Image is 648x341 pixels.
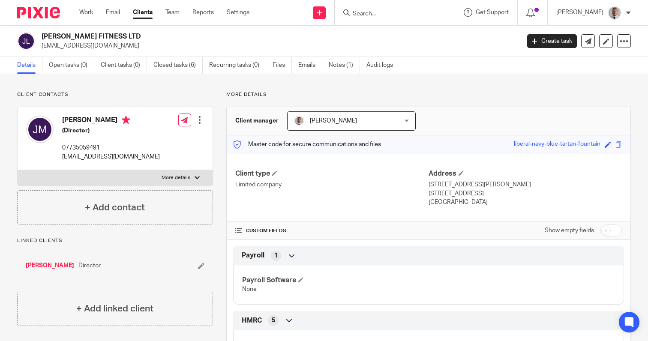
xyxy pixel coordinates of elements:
span: Get Support [476,9,509,15]
a: Files [273,57,292,74]
span: [PERSON_NAME] [310,118,357,124]
h4: CUSTOM FIELDS [235,227,429,234]
h4: + Add contact [85,201,145,214]
img: svg%3E [26,116,54,143]
span: None [242,286,257,292]
a: Settings [227,8,249,17]
h4: [PERSON_NAME] [62,116,160,126]
span: HMRC [242,316,262,325]
img: Pixie [17,7,60,18]
p: [STREET_ADDRESS] [429,189,622,198]
p: [EMAIL_ADDRESS][DOMAIN_NAME] [62,153,160,161]
p: 07735059491 [62,144,160,152]
p: Limited company [235,180,429,189]
a: Recurring tasks (0) [209,57,266,74]
i: Primary [122,116,130,124]
p: More details [226,91,631,98]
h2: [PERSON_NAME] FITNESS LTD [42,32,420,41]
p: Linked clients [17,237,213,244]
input: Search [352,10,429,18]
a: Client tasks (0) [101,57,147,74]
p: Client contacts [17,91,213,98]
p: Master code for secure communications and files [233,140,381,149]
h4: + Add linked client [76,302,153,315]
span: Director [78,261,101,270]
p: [EMAIL_ADDRESS][DOMAIN_NAME] [42,42,514,50]
label: Show empty fields [545,226,594,235]
span: 1 [274,251,278,260]
img: 5I0A6504%20Centred.jpg [608,6,621,20]
a: Open tasks (0) [49,57,94,74]
h5: (Director) [62,126,160,135]
img: svg%3E [17,32,35,50]
a: Create task [527,34,577,48]
a: Work [79,8,93,17]
img: 5I0A6504%20Centred.jpg [294,116,304,126]
a: Clients [133,8,153,17]
h4: Payroll Software [242,276,429,285]
a: Team [165,8,180,17]
p: More details [162,174,190,181]
h4: Client type [235,169,429,178]
a: Email [106,8,120,17]
h4: Address [429,169,622,178]
p: [STREET_ADDRESS][PERSON_NAME] [429,180,622,189]
p: [PERSON_NAME] [556,8,603,17]
a: [PERSON_NAME] [26,261,74,270]
div: liberal-navy-blue-tartan-fountain [514,140,600,150]
span: Payroll [242,251,264,260]
h3: Client manager [235,117,279,125]
a: Details [17,57,42,74]
a: Notes (1) [329,57,360,74]
span: 5 [272,316,275,325]
p: [GEOGRAPHIC_DATA] [429,198,622,206]
a: Emails [298,57,322,74]
a: Reports [192,8,214,17]
a: Audit logs [366,57,399,74]
a: Closed tasks (6) [153,57,203,74]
